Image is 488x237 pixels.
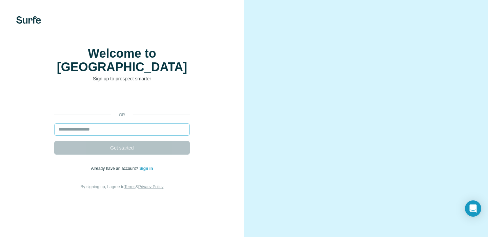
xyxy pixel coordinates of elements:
a: Terms [124,184,136,189]
div: Open Intercom Messenger [465,200,481,217]
a: Sign in [139,166,153,171]
h1: Welcome to [GEOGRAPHIC_DATA] [54,47,190,74]
span: By signing up, I agree to & [81,184,164,189]
iframe: Sign in with Google Button [51,92,193,107]
a: Privacy Policy [138,184,164,189]
p: Sign up to prospect smarter [54,75,190,82]
span: Already have an account? [91,166,140,171]
img: Surfe's logo [16,16,41,24]
p: or [111,112,133,118]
